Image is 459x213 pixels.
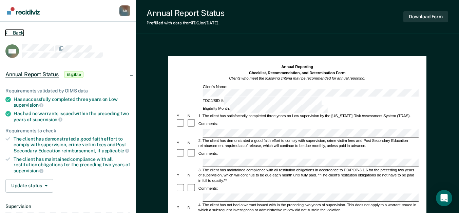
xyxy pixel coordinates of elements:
div: N [187,113,197,118]
div: N [187,173,197,178]
span: supervision [33,117,62,122]
div: 3. The client has maintained compliance with all restitution obligations in accordance to PD/POP-... [198,167,419,183]
div: Y [176,113,187,118]
button: Download Form [403,11,448,22]
div: Comments: [198,186,219,191]
div: Prefilled with data from TDCJ on [DATE] . [147,21,224,25]
img: Recidiviz [7,7,40,15]
div: N [187,205,197,210]
span: Eligible [64,71,83,78]
span: applicable [102,148,129,153]
dt: Supervision [5,204,130,209]
div: Eligibility Month: [202,105,328,113]
span: Annual Report Status [5,71,59,78]
div: N [187,140,197,145]
div: The client has maintained compliance with all restitution obligations for the preceding two years of [14,156,130,174]
div: The client has demonstrated a good faith effort to comply with supervision, crime victim fees and... [14,136,130,153]
strong: Checklist, Recommendation, and Determination Form [249,70,345,75]
div: Comments: [198,121,219,126]
div: Open Intercom Messenger [436,190,452,206]
div: 2. The client has demonstrated a good faith effort to comply with supervision, crime victim fees ... [198,138,419,148]
span: supervision [14,102,43,108]
div: Client's Name: [202,84,434,97]
div: Comments: [198,151,219,156]
div: Has had no warrants issued within the preceding two years of [14,111,130,122]
div: 1. The client has satisfactorily completed three years on Low supervision by the [US_STATE] Risk ... [198,113,419,118]
div: Has successfully completed three years on Low [14,97,130,108]
button: Profile dropdown button [119,5,130,16]
div: Requirements to check [5,128,130,134]
div: Y [176,205,187,210]
em: Clients who meet the following criteria may be recommended for annual reporting. [229,76,365,81]
div: Y [176,173,187,178]
span: supervision [14,168,43,173]
div: TDCJ/SID #: [202,97,323,105]
button: Update status [5,179,53,193]
div: 4. The client has not had a warrant issued with in the preceding two years of supervision. This d... [198,203,419,213]
div: Annual Report Status [147,8,224,18]
div: Requirements validated by OIMS data [5,88,130,94]
div: Y [176,140,187,145]
strong: Annual Reporting [282,65,313,69]
div: A B [119,5,130,16]
button: Back [5,30,24,36]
